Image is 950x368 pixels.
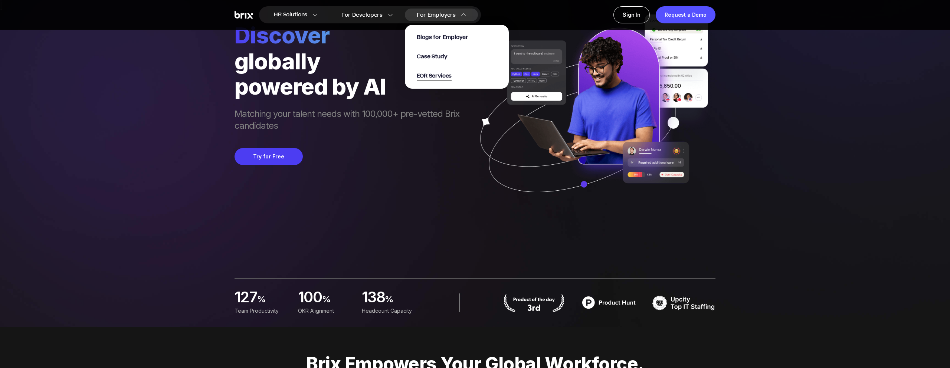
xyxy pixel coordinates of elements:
[235,22,467,49] span: Discover
[235,108,467,133] span: Matching your talent needs with 100,000+ pre-vetted Brix candidates
[322,293,353,308] span: %
[341,11,383,19] span: For Developers
[235,290,257,305] span: 127
[362,307,416,315] div: Headcount Capacity
[417,52,447,60] a: Case Study
[417,72,452,80] a: EOR Services
[235,11,253,19] img: Brix Logo
[362,290,385,305] span: 138
[257,293,289,308] span: %
[298,307,353,315] div: OKR Alignment
[298,290,322,305] span: 100
[417,53,447,60] span: Case Study
[656,6,715,23] a: Request a Demo
[385,293,416,308] span: %
[502,293,566,312] img: product hunt badge
[235,307,289,315] div: Team Productivity
[613,6,650,23] a: Sign In
[274,9,307,21] span: HR Solutions
[235,148,303,165] button: Try for Free
[235,49,467,74] div: globally
[417,11,456,19] span: For Employers
[235,74,467,99] div: powered by AI
[417,33,468,41] a: Blogs for Employer
[577,293,641,312] img: product hunt badge
[652,293,715,312] img: TOP IT STAFFING
[467,14,715,214] img: ai generate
